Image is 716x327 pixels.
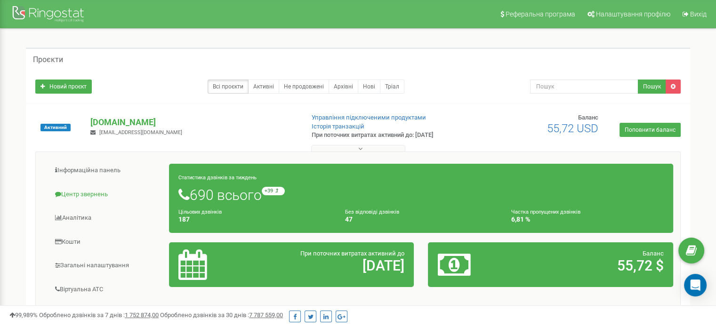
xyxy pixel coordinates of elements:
[530,80,638,94] input: Пошук
[345,216,498,223] h4: 47
[160,311,283,319] span: Оброблено дзвінків за 30 днів :
[596,10,670,18] span: Налаштування профілю
[178,216,331,223] h4: 187
[178,209,222,215] small: Цільових дзвінків
[35,80,92,94] a: Новий проєкт
[329,80,358,94] a: Архівні
[178,187,664,203] h1: 690 всього
[312,123,364,130] a: Історія транзакцій
[638,80,666,94] button: Пошук
[578,114,598,121] span: Баланс
[43,183,169,206] a: Центр звернень
[99,129,182,136] span: [EMAIL_ADDRESS][DOMAIN_NAME]
[547,122,598,135] span: 55,72 USD
[43,278,169,301] a: Віртуальна АТС
[43,254,169,277] a: Загальні налаштування
[43,231,169,254] a: Кошти
[345,209,399,215] small: Без відповіді дзвінків
[125,311,159,319] u: 1 752 874,00
[312,114,426,121] a: Управління підключеними продуктами
[248,80,279,94] a: Активні
[506,10,575,18] span: Реферальна програма
[43,302,169,325] a: Наскрізна аналітика
[312,131,462,140] p: При поточних витратах активний до: [DATE]
[178,175,257,181] small: Статистика дзвінків за тиждень
[643,250,664,257] span: Баланс
[684,274,707,296] div: Open Intercom Messenger
[518,258,664,273] h2: 55,72 $
[208,80,249,94] a: Всі проєкти
[258,258,404,273] h2: [DATE]
[262,187,285,195] small: +39
[249,311,283,319] u: 7 787 559,00
[511,209,580,215] small: Частка пропущених дзвінків
[40,124,71,131] span: Активний
[9,311,38,319] span: 99,989%
[39,311,159,319] span: Оброблено дзвінків за 7 днів :
[90,116,296,128] p: [DOMAIN_NAME]
[511,216,664,223] h4: 6,81 %
[43,159,169,182] a: Інформаційна панель
[358,80,380,94] a: Нові
[690,10,707,18] span: Вихід
[43,207,169,230] a: Аналiтика
[619,123,681,137] a: Поповнити баланс
[33,56,63,64] h5: Проєкти
[300,250,404,257] span: При поточних витратах активний до
[279,80,329,94] a: Не продовжені
[380,80,404,94] a: Тріал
